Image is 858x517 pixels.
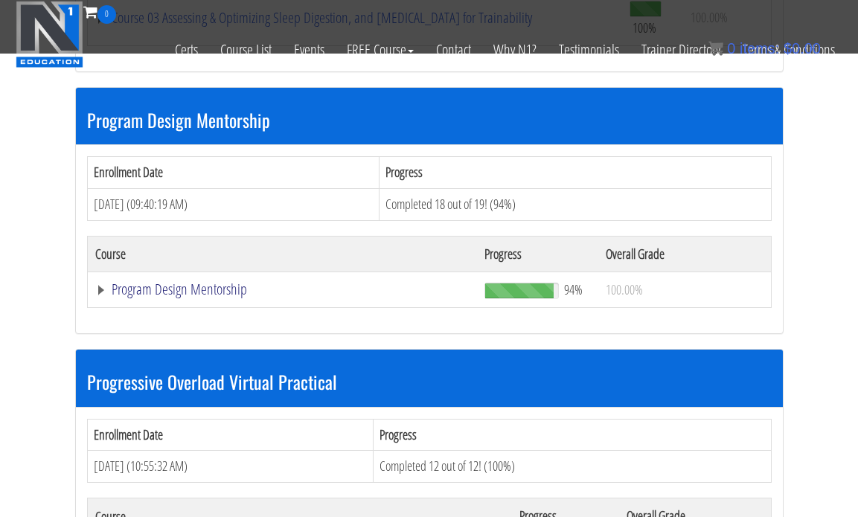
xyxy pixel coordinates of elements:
[598,272,771,307] td: 100.00%
[482,24,548,76] a: Why N1?
[95,282,470,297] a: Program Design Mentorship
[379,157,771,189] th: Progress
[87,372,772,391] h3: Progressive Overload Virtual Practical
[87,110,772,129] h3: Program Design Mentorship
[425,24,482,76] a: Contact
[477,236,598,272] th: Progress
[87,189,379,221] td: [DATE] (09:40:19 AM)
[16,1,83,68] img: n1-education
[87,157,379,189] th: Enrollment Date
[83,1,116,22] a: 0
[740,40,779,57] span: items:
[784,40,792,57] span: $
[548,24,630,76] a: Testimonials
[87,451,373,483] td: [DATE] (10:55:32 AM)
[97,5,116,24] span: 0
[708,41,723,56] img: icon11.png
[373,419,771,451] th: Progress
[164,24,209,76] a: Certs
[564,281,583,298] span: 94%
[379,189,771,221] td: Completed 18 out of 19! (94%)
[87,419,373,451] th: Enrollment Date
[784,40,821,57] bdi: 0.00
[630,24,731,76] a: Trainer Directory
[283,24,336,76] a: Events
[731,24,846,76] a: Terms & Conditions
[708,40,821,57] a: 0 items: $0.00
[727,40,735,57] span: 0
[209,24,283,76] a: Course List
[87,236,477,272] th: Course
[336,24,425,76] a: FREE Course
[598,236,771,272] th: Overall Grade
[373,451,771,483] td: Completed 12 out of 12! (100%)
